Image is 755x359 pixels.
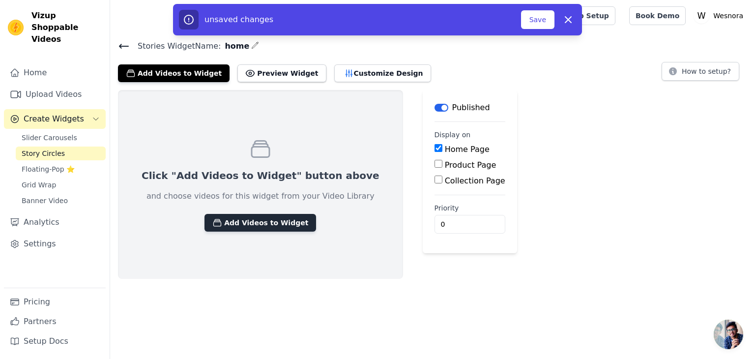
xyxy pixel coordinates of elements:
span: Stories Widget Name: [130,40,221,52]
span: Grid Wrap [22,180,56,190]
button: How to setup? [662,62,739,81]
p: Published [452,102,490,114]
a: Upload Videos [4,85,106,104]
button: Add Videos to Widget [204,214,316,232]
span: Story Circles [22,149,65,158]
button: Customize Design [334,64,431,82]
label: Product Page [445,160,496,170]
a: Grid Wrap [16,178,106,192]
label: Home Page [445,145,490,154]
span: Create Widgets [24,113,84,125]
a: Story Circles [16,147,106,160]
p: Click "Add Videos to Widget" button above [142,169,379,182]
a: Setup Docs [4,331,106,351]
button: Add Videos to Widget [118,64,230,82]
a: Floating-Pop ⭐ [16,162,106,176]
div: Edit Name [251,39,259,53]
p: and choose videos for this widget from your Video Library [146,190,375,202]
a: Analytics [4,212,106,232]
div: Bate-papo aberto [714,320,743,349]
button: Save [521,10,554,29]
span: unsaved changes [204,15,273,24]
button: Create Widgets [4,109,106,129]
a: Home [4,63,106,83]
span: Slider Carousels [22,133,77,143]
span: Floating-Pop ⭐ [22,164,75,174]
a: How to setup? [662,69,739,78]
span: home [221,40,249,52]
label: Collection Page [445,176,505,185]
legend: Display on [435,130,471,140]
a: Slider Carousels [16,131,106,145]
a: Pricing [4,292,106,312]
label: Priority [435,203,505,213]
a: Settings [4,234,106,254]
button: Preview Widget [237,64,326,82]
span: Banner Video [22,196,68,206]
a: Partners [4,312,106,331]
a: Banner Video [16,194,106,208]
